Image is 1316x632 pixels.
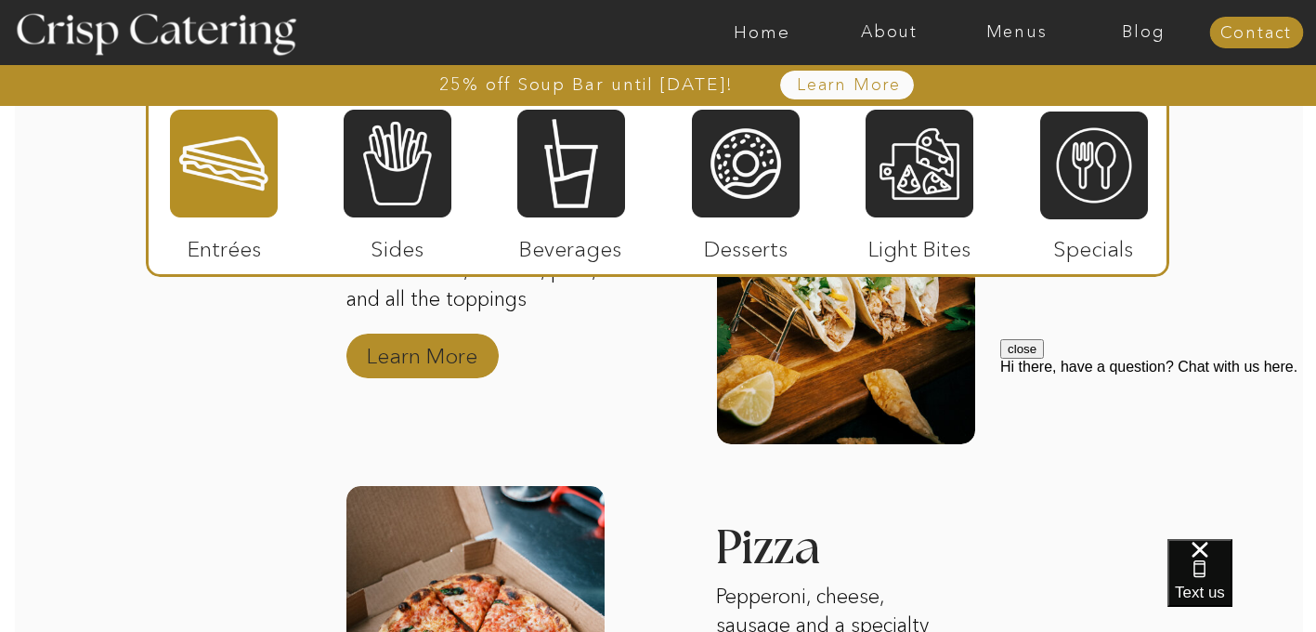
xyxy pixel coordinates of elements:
[163,217,286,271] p: Entrées
[1032,217,1155,271] p: Specials
[754,76,945,95] a: Learn More
[509,217,632,271] p: Beverages
[715,524,908,578] h3: Pizza
[684,217,808,271] p: Desserts
[1000,339,1316,562] iframe: podium webchat widget prompt
[335,217,459,271] p: Sides
[1167,539,1316,632] iframe: podium webchat widget bubble
[953,23,1080,42] a: Menus
[1080,23,1207,42] a: Blog
[826,23,953,42] a: About
[858,217,982,271] p: Light Bites
[360,324,484,378] a: Learn More
[698,23,826,42] a: Home
[1209,24,1303,43] a: Contact
[346,257,605,346] p: Corn tortillas, chicken, pork, and all the toppings
[372,75,801,94] a: 25% off Soup Bar until [DATE]!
